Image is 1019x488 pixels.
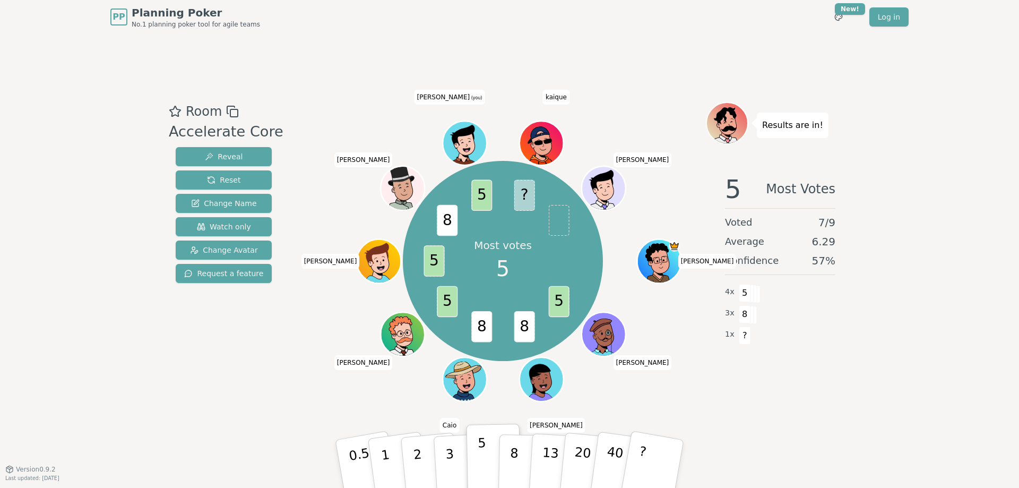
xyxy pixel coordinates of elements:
button: Watch only [176,217,272,236]
span: Room [186,102,222,121]
button: Change Avatar [176,241,272,260]
span: 5 [739,284,751,302]
span: Click to change your name [543,89,569,104]
span: 5 [424,245,444,277]
span: 8 [471,311,492,343]
button: Change Name [176,194,272,213]
button: Version0.9.2 [5,465,56,474]
span: 6.29 [811,234,835,249]
span: 7 / 9 [818,215,835,230]
span: 5 [725,176,741,202]
span: Reveal [205,151,243,162]
span: Most Votes [766,176,835,202]
span: Confidence [725,253,779,268]
a: Log in [869,7,909,27]
span: 3 x [725,307,735,319]
button: Reveal [176,147,272,166]
button: Click to change your avatar [444,122,485,164]
span: 8 [437,205,457,236]
span: 5 [471,180,492,211]
span: Click to change your name [614,152,672,167]
span: Average [725,234,764,249]
span: 8 [514,311,534,343]
p: Most votes [474,238,532,253]
button: New! [829,7,848,27]
span: 1 x [725,329,735,340]
span: 8 [739,305,751,323]
span: Click to change your name [527,418,585,433]
span: Click to change your name [414,89,485,104]
span: PP [113,11,125,23]
span: Click to change your name [440,418,459,433]
span: 5 [496,253,509,285]
span: (you) [470,95,482,100]
span: Click to change your name [614,355,672,370]
span: Change Avatar [190,245,258,255]
span: ? [739,327,751,345]
span: Planning Poker [132,5,260,20]
span: Last updated: [DATE] [5,475,59,481]
span: Click to change your name [301,254,360,269]
span: Watch only [197,221,251,232]
p: Results are in! [762,118,823,133]
span: Version 0.9.2 [16,465,56,474]
span: Click to change your name [678,254,737,269]
span: Click to change your name [334,355,393,370]
button: Add as favourite [169,102,182,121]
span: Voted [725,215,753,230]
span: No.1 planning poker tool for agile teams [132,20,260,29]
button: Request a feature [176,264,272,283]
span: Change Name [191,198,256,209]
span: Click to change your name [334,152,393,167]
span: 4 x [725,286,735,298]
span: 57 % [812,253,835,268]
div: Accelerate Core [169,121,283,143]
span: Reset [207,175,240,185]
a: PPPlanning PokerNo.1 planning poker tool for agile teams [110,5,260,29]
div: New! [835,3,865,15]
span: Request a feature [184,268,263,279]
span: 5 [548,286,569,318]
span: 5 [437,286,457,318]
span: Luis Oliveira is the host [669,241,680,252]
button: Reset [176,170,272,190]
span: ? [514,180,534,211]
